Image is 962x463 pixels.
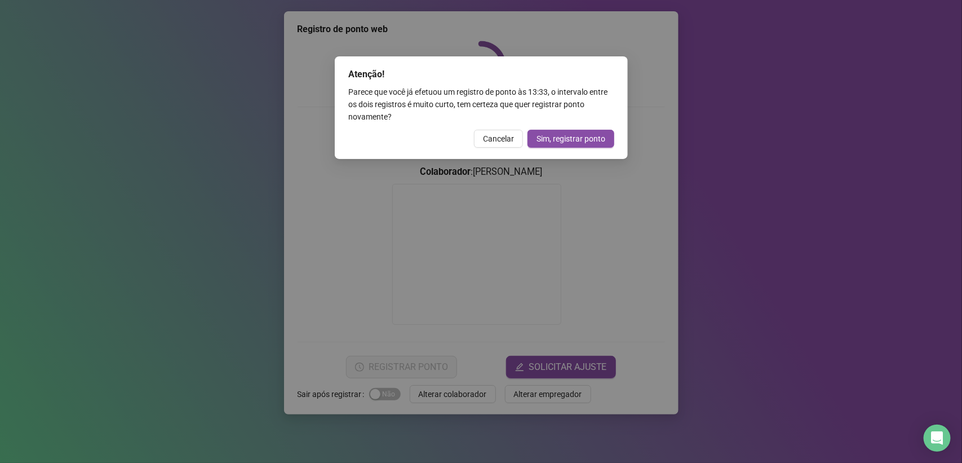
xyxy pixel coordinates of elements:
div: Parece que você já efetuou um registro de ponto às 13:33 , o intervalo entre os dois registros é ... [348,86,614,123]
div: Open Intercom Messenger [924,425,951,452]
span: Sim, registrar ponto [537,133,605,145]
button: Sim, registrar ponto [527,130,614,148]
button: Cancelar [474,130,523,148]
div: Atenção! [348,68,614,81]
span: Cancelar [483,133,514,145]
